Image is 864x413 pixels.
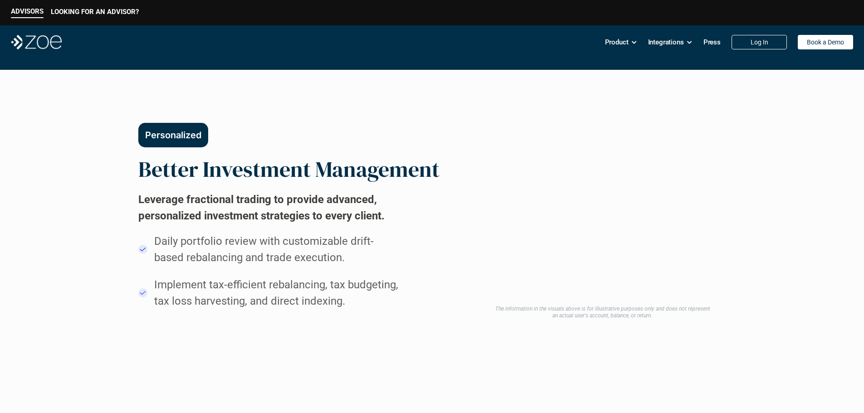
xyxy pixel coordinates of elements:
[703,33,721,51] a: Press
[145,130,201,141] p: Personalized
[703,35,721,49] p: Press
[732,35,787,49] a: Log In
[51,8,139,16] p: LOOKING FOR AN ADVISOR?
[605,35,629,49] p: Product
[648,35,684,49] p: Integrations
[751,39,768,46] p: Log In
[807,39,844,46] p: Book a Demo
[138,123,208,147] button: Personalized
[138,156,439,183] h2: Better Investment Management
[154,277,409,309] p: Implement tax-efficient rebalancing, tax budgeting, tax loss harvesting, and direct indexing.
[552,312,652,319] em: an actual user's account, balance, or return.
[798,35,853,49] a: Book a Demo
[495,306,710,312] em: The information in the visuals above is for illustrative purposes only and does not represent
[138,191,410,224] h2: Leverage fractional trading to provide advanced, personalized investment strategies to every client.
[11,7,44,15] p: ADVISORS
[154,233,393,266] p: Daily portfolio review with customizable drift-based rebalancing and trade execution.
